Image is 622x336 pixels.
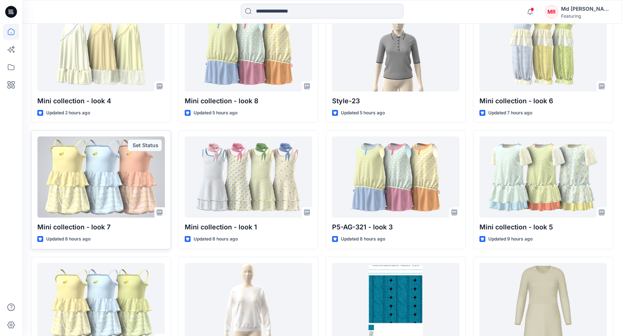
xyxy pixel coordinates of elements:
[479,96,607,106] p: Mini collection - look 6
[37,222,165,232] p: Mini collection - look 7
[545,5,558,18] div: MR
[341,109,385,117] p: Updated 5 hours ago
[479,10,607,91] a: Mini collection - look 6
[46,235,90,243] p: Updated 8 hours ago
[37,96,165,106] p: Mini collection - look 4
[185,136,312,218] a: Mini collection - look 1
[185,96,312,106] p: Mini collection - look 8
[37,136,165,218] a: Mini collection - look 7
[194,235,238,243] p: Updated 8 hours ago
[341,235,385,243] p: Updated 8 hours ago
[332,136,459,218] a: P5-AG-321 - look 3
[332,10,459,91] a: Style-23
[488,235,533,243] p: Updated 9 hours ago
[479,222,607,232] p: Mini collection - look 5
[561,4,613,13] div: Md [PERSON_NAME][DEMOGRAPHIC_DATA]
[37,10,165,91] a: Mini collection - look 4
[332,222,459,232] p: P5-AG-321 - look 3
[332,96,459,106] p: Style-23
[194,109,237,117] p: Updated 5 hours ago
[185,222,312,232] p: Mini collection - look 1
[46,109,90,117] p: Updated 2 hours ago
[185,10,312,91] a: Mini collection - look 8
[561,13,613,19] div: Featuring
[488,109,532,117] p: Updated 7 hours ago
[479,136,607,218] a: Mini collection - look 5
